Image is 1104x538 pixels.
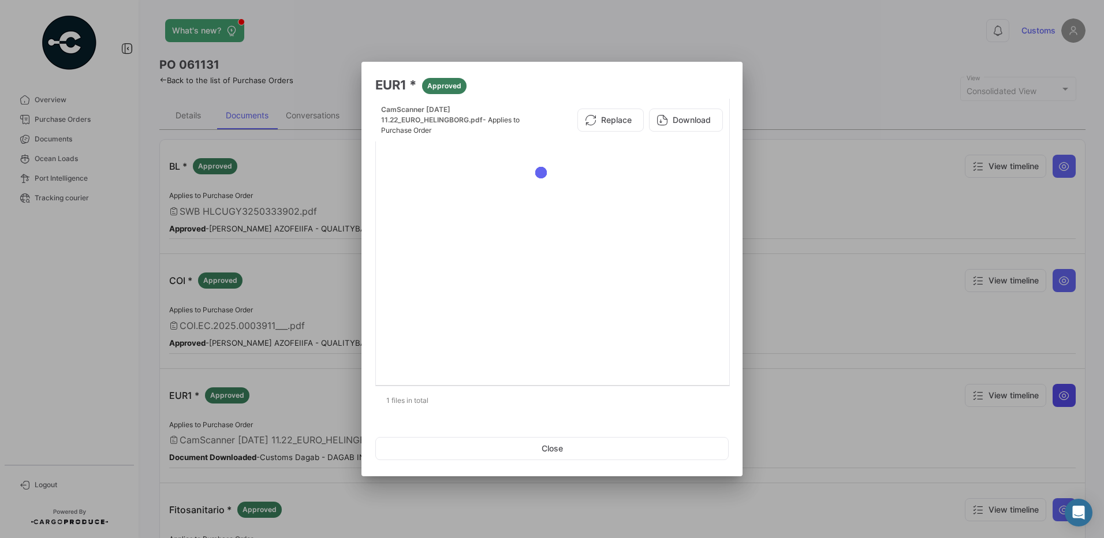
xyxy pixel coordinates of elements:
[1065,499,1092,526] div: Abrir Intercom Messenger
[375,386,729,415] div: 1 files in total
[577,109,644,132] button: Replace
[381,105,483,124] span: CamScanner [DATE] 11.22_EURO_HELINGBORG.pdf
[375,76,729,94] h3: EUR1 *
[375,437,729,460] button: Close
[649,109,723,132] button: Download
[427,81,461,91] span: Approved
